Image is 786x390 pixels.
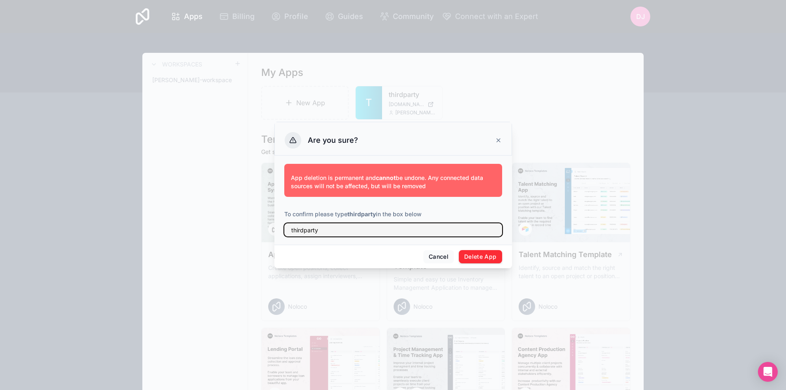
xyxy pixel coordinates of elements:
[347,210,376,217] strong: thirdparty
[284,210,502,218] p: To confirm please type in the box below
[758,362,778,382] div: Open Intercom Messenger
[284,223,502,236] input: thirdparty
[423,250,454,263] button: Cancel
[308,135,358,145] h3: Are you sure?
[376,174,396,181] strong: cannot
[459,250,502,263] button: Delete App
[291,174,496,190] p: App deletion is permanent and be undone. Any connected data sources will not be affected, but wil...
